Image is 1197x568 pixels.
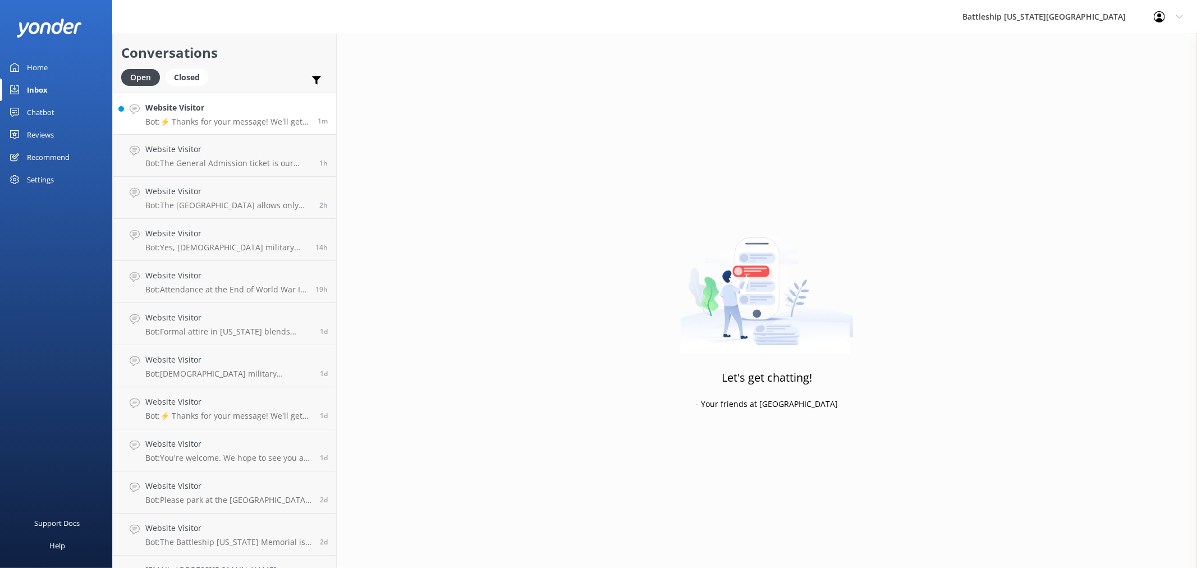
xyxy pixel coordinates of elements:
[121,71,166,83] a: Open
[145,495,311,505] p: Bot: Please park at the [GEOGRAPHIC_DATA] parking lot (with a fee of $7), then take the shuttle t...
[145,285,307,295] p: Bot: Attendance at the End of World War II Commemoration Event on [DATE] is complimentary, but re...
[121,69,160,86] div: Open
[722,369,812,387] h3: Let's get chatting!
[113,471,336,514] a: Website VisitorBot:Please park at the [GEOGRAPHIC_DATA] parking lot (with a fee of $7), then take...
[27,79,48,101] div: Inbox
[318,116,328,126] span: 12:44pm 11-Aug-2025 (UTC -10:00) Pacific/Honolulu
[27,123,54,146] div: Reviews
[113,177,336,219] a: Website VisitorBot:The [GEOGRAPHIC_DATA] allows only one visit per site per ticket, regardless of...
[320,411,328,420] span: 04:53pm 09-Aug-2025 (UTC -10:00) Pacific/Honolulu
[320,369,328,378] span: 10:16am 10-Aug-2025 (UTC -10:00) Pacific/Honolulu
[145,438,311,450] h4: Website Visitor
[113,514,336,556] a: Website VisitorBot:The Battleship [US_STATE] Memorial is located on [GEOGRAPHIC_DATA], [GEOGRAPHI...
[145,354,311,366] h4: Website Visitor
[27,146,70,168] div: Recommend
[145,411,311,421] p: Bot: ⚡ Thanks for your message! We'll get back to you as soon as we can. In the meantime, feel fr...
[113,135,336,177] a: Website VisitorBot:The General Admission ticket is our most popular option. It includes a 35-minu...
[17,19,81,37] img: yonder-white-logo.png
[113,429,336,471] a: Website VisitorBot:You're welcome. We hope to see you at [GEOGRAPHIC_DATA][US_STATE] soon!1d
[315,242,328,252] span: 10:28pm 10-Aug-2025 (UTC -10:00) Pacific/Honolulu
[145,117,309,127] p: Bot: ⚡ Thanks for your message! We'll get back to you as soon as we can. In the meantime, feel fr...
[145,185,311,198] h4: Website Visitor
[680,214,854,354] img: artwork of a man stealing a conversation from at giant smartphone
[121,42,328,63] h2: Conversations
[113,261,336,303] a: Website VisitorBot:Attendance at the End of World War II Commemoration Event on [DATE] is complim...
[145,158,311,168] p: Bot: The General Admission ticket is our most popular option. It includes a 35-minute guided tour...
[145,522,311,534] h4: Website Visitor
[145,227,307,240] h4: Website Visitor
[319,200,328,210] span: 10:06am 11-Aug-2025 (UTC -10:00) Pacific/Honolulu
[113,93,336,135] a: Website VisitorBot:⚡ Thanks for your message! We'll get back to you as soon as we can. In the mea...
[320,327,328,336] span: 11:28am 10-Aug-2025 (UTC -10:00) Pacific/Honolulu
[145,453,311,463] p: Bot: You're welcome. We hope to see you at [GEOGRAPHIC_DATA][US_STATE] soon!
[320,453,328,462] span: 02:53pm 09-Aug-2025 (UTC -10:00) Pacific/Honolulu
[145,312,311,324] h4: Website Visitor
[27,101,54,123] div: Chatbot
[145,369,311,379] p: Bot: [DEMOGRAPHIC_DATA] military members and Kama‘āina (Hawai‘i residents) receive a discounted r...
[145,200,311,210] p: Bot: The [GEOGRAPHIC_DATA] allows only one visit per site per ticket, regardless of whether it's ...
[166,69,208,86] div: Closed
[27,168,54,191] div: Settings
[145,269,307,282] h4: Website Visitor
[27,56,48,79] div: Home
[319,158,328,168] span: 11:33am 11-Aug-2025 (UTC -10:00) Pacific/Honolulu
[145,480,311,492] h4: Website Visitor
[145,537,311,547] p: Bot: The Battleship [US_STATE] Memorial is located on [GEOGRAPHIC_DATA], [GEOGRAPHIC_DATA], [US_S...
[113,345,336,387] a: Website VisitorBot:[DEMOGRAPHIC_DATA] military members and Kama‘āina (Hawai‘i residents) receive ...
[696,398,838,410] p: - Your friends at [GEOGRAPHIC_DATA]
[113,303,336,345] a: Website VisitorBot:Formal attire in [US_STATE] blends traditional Western styles with local tropi...
[145,102,309,114] h4: Website Visitor
[320,537,328,547] span: 02:31pm 08-Aug-2025 (UTC -10:00) Pacific/Honolulu
[35,512,80,534] div: Support Docs
[49,534,65,557] div: Help
[145,327,311,337] p: Bot: Formal attire in [US_STATE] blends traditional Western styles with local tropical culture. M...
[145,143,311,155] h4: Website Visitor
[166,71,214,83] a: Closed
[315,285,328,294] span: 05:12pm 10-Aug-2025 (UTC -10:00) Pacific/Honolulu
[145,396,311,408] h4: Website Visitor
[145,242,307,253] p: Bot: Yes, [DEMOGRAPHIC_DATA] military members and Kama‘āina (Hawai‘i residents) receive a discoun...
[113,387,336,429] a: Website VisitorBot:⚡ Thanks for your message! We'll get back to you as soon as we can. In the mea...
[113,219,336,261] a: Website VisitorBot:Yes, [DEMOGRAPHIC_DATA] military members and Kama‘āina (Hawai‘i residents) rec...
[320,495,328,505] span: 09:50am 09-Aug-2025 (UTC -10:00) Pacific/Honolulu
